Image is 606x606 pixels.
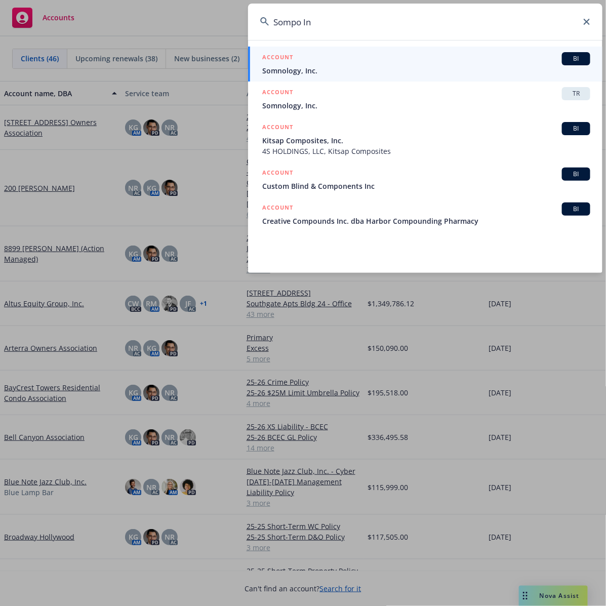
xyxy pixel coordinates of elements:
span: Somnology, Inc. [262,100,590,111]
h5: ACCOUNT [262,122,293,134]
span: 4S HOLDINGS, LLC, Kitsap Composites [262,146,590,156]
h5: ACCOUNT [262,87,293,99]
h5: ACCOUNT [262,168,293,180]
span: BI [566,205,586,214]
a: ACCOUNTBIKitsap Composites, Inc.4S HOLDINGS, LLC, Kitsap Composites [248,116,602,162]
h5: ACCOUNT [262,203,293,215]
span: Custom Blind & Components Inc [262,181,590,191]
h5: ACCOUNT [262,52,293,64]
a: ACCOUNTBICustom Blind & Components Inc [248,162,602,197]
a: ACCOUNTBICreative Compounds Inc. dba Harbor Compounding Pharmacy [248,197,602,232]
span: Kitsap Composites, Inc. [262,135,590,146]
a: ACCOUNTBISomnology, Inc. [248,47,602,82]
span: TR [566,89,586,98]
span: BI [566,54,586,63]
span: BI [566,170,586,179]
span: Creative Compounds Inc. dba Harbor Compounding Pharmacy [262,216,590,226]
span: Somnology, Inc. [262,65,590,76]
span: BI [566,124,586,133]
a: ACCOUNTTRSomnology, Inc. [248,82,602,116]
input: Search... [248,4,602,40]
